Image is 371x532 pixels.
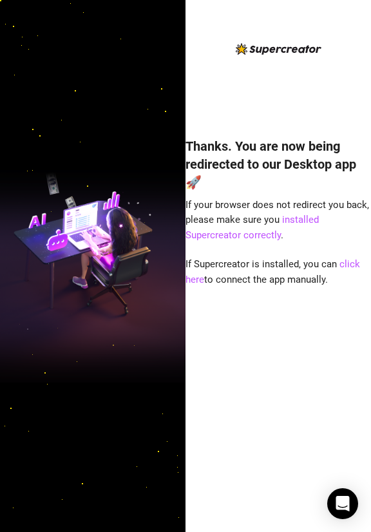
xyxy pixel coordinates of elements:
span: If your browser does not redirect you back, please make sure you . [185,199,369,241]
h4: Thanks. You are now being redirected to our Desktop app 🚀 [185,137,371,191]
img: logo-BBDzfeDw.svg [236,43,321,55]
span: If Supercreator is installed, you can to connect the app manually. [185,258,360,285]
div: Open Intercom Messenger [327,488,358,519]
a: click here [185,258,360,285]
a: installed Supercreator correctly [185,214,319,241]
